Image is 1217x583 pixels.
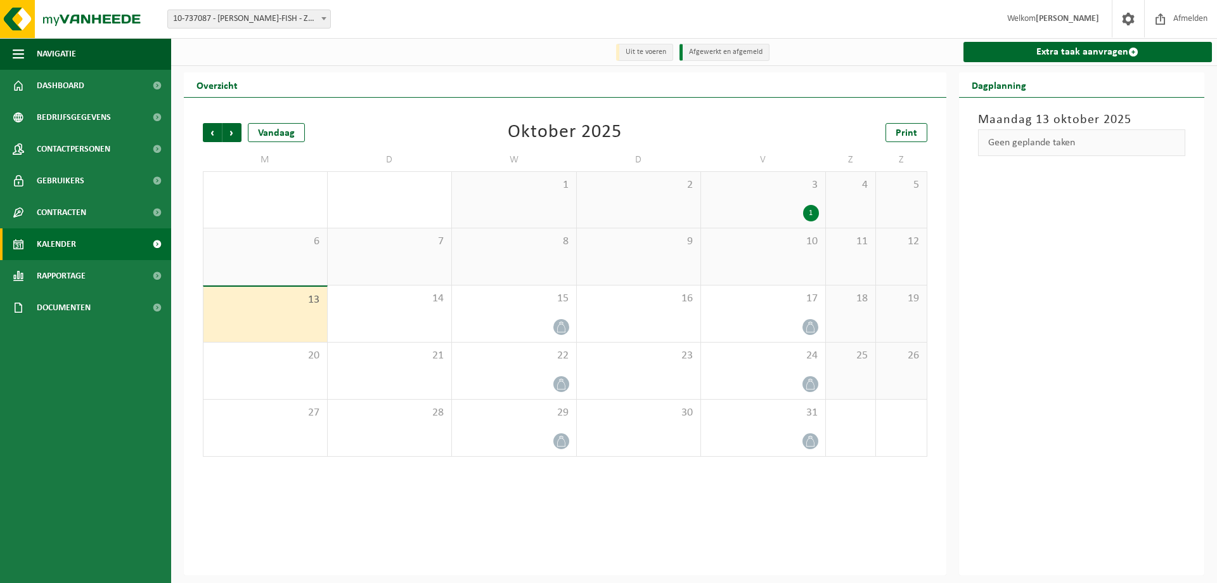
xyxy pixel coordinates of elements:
span: 10-737087 - PETER-FISH - ZEEBRUGGE [167,10,331,29]
h3: Maandag 13 oktober 2025 [978,110,1186,129]
span: Print [896,128,917,138]
li: Afgewerkt en afgemeld [679,44,769,61]
div: 1 [803,205,819,221]
div: Oktober 2025 [508,123,622,142]
span: 25 [832,349,870,363]
span: 28 [334,406,446,420]
span: 2 [583,178,695,192]
td: Z [876,148,927,171]
span: 7 [334,235,446,249]
span: 30 [583,406,695,420]
strong: [PERSON_NAME] [1036,14,1099,23]
span: Documenten [37,292,91,324]
span: Vorige [203,123,222,142]
span: Gebruikers [37,165,84,197]
span: 16 [583,292,695,306]
span: Contactpersonen [37,133,110,165]
span: 10 [707,235,819,249]
span: Volgende [222,123,241,142]
span: 29 [458,406,570,420]
a: Extra taak aanvragen [963,42,1213,62]
span: 6 [210,235,321,249]
span: Navigatie [37,38,76,70]
span: 22 [458,349,570,363]
span: Kalender [37,228,76,260]
span: 14 [334,292,446,306]
span: 23 [583,349,695,363]
h2: Overzicht [184,72,250,97]
span: 21 [334,349,446,363]
td: V [701,148,826,171]
span: Contracten [37,197,86,228]
span: 27 [210,406,321,420]
span: 13 [210,293,321,307]
td: D [577,148,702,171]
td: D [328,148,453,171]
div: Geen geplande taken [978,129,1186,156]
li: Uit te voeren [616,44,673,61]
h2: Dagplanning [959,72,1039,97]
td: W [452,148,577,171]
span: 17 [707,292,819,306]
span: 3 [707,178,819,192]
span: 8 [458,235,570,249]
span: 20 [210,349,321,363]
span: 10-737087 - PETER-FISH - ZEEBRUGGE [168,10,330,28]
span: 1 [458,178,570,192]
span: 12 [882,235,920,249]
td: M [203,148,328,171]
span: 5 [882,178,920,192]
span: Rapportage [37,260,86,292]
span: 26 [882,349,920,363]
span: Dashboard [37,70,84,102]
a: Print [885,123,927,142]
span: 9 [583,235,695,249]
span: 31 [707,406,819,420]
span: 24 [707,349,819,363]
span: 11 [832,235,870,249]
span: Bedrijfsgegevens [37,102,111,133]
span: 18 [832,292,870,306]
div: Vandaag [248,123,305,142]
span: 4 [832,178,870,192]
span: 15 [458,292,570,306]
span: 19 [882,292,920,306]
td: Z [826,148,877,171]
